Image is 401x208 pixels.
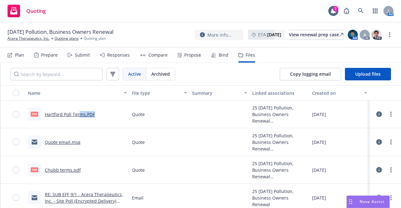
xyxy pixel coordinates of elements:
span: More info... [207,32,232,38]
span: A [363,32,366,38]
a: Quote email.msg [45,139,81,145]
a: Report a Bug [340,5,353,17]
input: Toggle Row Selected [13,111,19,117]
strong: [DATE] [267,32,281,38]
div: Files [246,53,255,58]
a: Search [355,5,367,17]
div: Plan [15,53,24,58]
div: 25 [DATE] Pollution, Business Owners Renewal [252,160,307,180]
div: Prepare [41,53,58,58]
img: photo [372,30,382,40]
div: Submit [75,53,90,58]
button: Copy logging email [280,68,341,80]
a: Quoting [5,2,48,20]
span: Copy logging email [290,71,331,77]
div: 25 [DATE] Pollution, Business Owners Renewal [252,104,307,124]
img: photo [348,30,358,40]
span: Upload files [355,71,381,77]
span: Email [132,195,143,201]
button: File type [129,85,190,100]
span: PDF [31,112,38,116]
input: Select all [13,90,19,96]
button: Linked associations [250,85,310,100]
span: Quoting plan [84,36,106,41]
a: Hartford Poll Terms.PDF [45,111,95,117]
input: Toggle Row Selected [13,195,19,201]
button: More info... [195,30,243,40]
div: Drag to move [347,196,355,208]
div: Name [28,90,120,96]
div: Propose [184,53,201,58]
input: Search by keyword... [10,68,103,80]
div: View renewal prep case [289,30,343,39]
span: Archived [151,71,170,77]
button: Upload files [345,68,391,80]
span: [DATE] Pollution, Business Owners Renewal [8,28,113,36]
div: Summary [192,90,240,96]
span: Nova Assist [360,199,384,204]
div: 25 [DATE] Pollution, Business Owners Renewal [252,132,307,152]
button: Summary [190,85,250,100]
span: ETA : [258,31,281,38]
span: Quote [132,139,145,145]
span: [DATE] [312,195,326,201]
span: [DATE] [312,111,326,118]
a: Chubb terms.pdf [45,167,81,173]
span: [DATE] [312,139,326,145]
div: Linked associations [252,90,307,96]
a: View renewal prep case [289,30,343,40]
a: more [387,138,395,146]
a: Quoting plans [55,36,79,41]
input: Toggle Row Selected [13,167,19,173]
input: Toggle Row Selected [13,139,19,145]
span: Quote [132,111,145,118]
div: Compare [148,53,168,58]
button: Nova Assist [346,195,390,208]
a: Switch app [369,5,382,17]
span: [DATE] [312,167,326,173]
span: Quote [132,167,145,173]
a: more [387,110,395,118]
div: File type [132,90,180,96]
button: Name [25,85,129,100]
div: Created on [312,90,360,96]
div: 25 [DATE] Pollution, Business Owners Renewal [252,188,307,208]
a: more [386,31,393,38]
a: more [387,166,395,174]
button: Created on [310,85,370,100]
div: Responses [107,53,130,58]
a: more [387,194,395,201]
span: Quoting [26,8,46,13]
a: Acera Therapeutics, Inc. [8,36,49,41]
span: Active [128,71,141,77]
div: 7 [333,6,338,12]
div: Bind [219,53,228,58]
span: pdf [31,167,38,172]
